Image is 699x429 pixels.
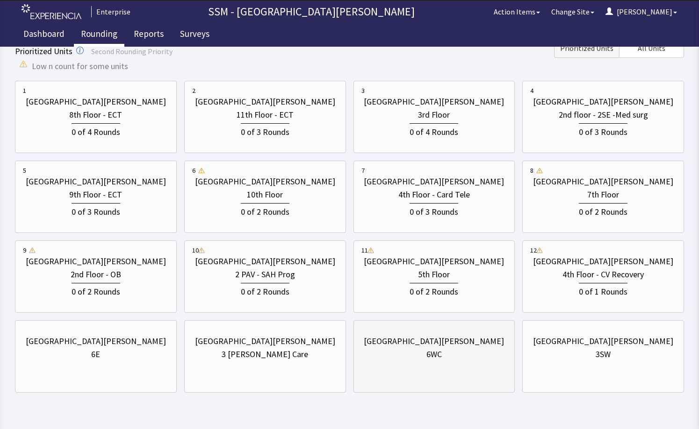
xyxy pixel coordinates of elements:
[91,47,173,56] span: Second Rounding Priority
[72,203,120,218] div: 0 of 3 Rounds
[410,283,458,298] div: 0 of 2 Rounds
[26,95,166,108] div: [GEOGRAPHIC_DATA][PERSON_NAME]
[192,86,195,95] div: 2
[91,6,130,17] div: Enterprise
[546,2,600,21] button: Change Site
[192,246,199,255] div: 10
[32,60,128,73] span: Low n count for some units
[361,86,365,95] div: 3
[596,348,611,361] div: 3SW
[237,108,294,121] div: 11th Floor - ECT
[69,188,122,201] div: 9th Floor - ECT
[533,175,673,188] div: [GEOGRAPHIC_DATA][PERSON_NAME]
[579,203,627,218] div: 0 of 2 Rounds
[364,95,504,108] div: [GEOGRAPHIC_DATA][PERSON_NAME]
[127,23,171,47] a: Reports
[560,42,613,54] span: Prioritized Units
[600,2,683,21] button: [PERSON_NAME]
[195,255,335,268] div: [GEOGRAPHIC_DATA][PERSON_NAME]
[26,255,166,268] div: [GEOGRAPHIC_DATA][PERSON_NAME]
[554,38,619,58] button: Prioritized Units
[22,4,81,20] img: experiencia_logo.png
[364,335,504,348] div: [GEOGRAPHIC_DATA][PERSON_NAME]
[364,175,504,188] div: [GEOGRAPHIC_DATA][PERSON_NAME]
[195,95,335,108] div: [GEOGRAPHIC_DATA][PERSON_NAME]
[418,108,450,121] div: 3rd Floor
[26,175,166,188] div: [GEOGRAPHIC_DATA][PERSON_NAME]
[398,188,470,201] div: 4th Floor - Card Tele
[587,188,619,201] div: 7th Floor
[195,175,335,188] div: [GEOGRAPHIC_DATA][PERSON_NAME]
[559,108,648,121] div: 2nd floor - 2SE -Med surg
[533,95,673,108] div: [GEOGRAPHIC_DATA][PERSON_NAME]
[241,203,289,218] div: 0 of 2 Rounds
[530,246,537,255] div: 12
[579,123,627,139] div: 0 of 3 Rounds
[72,283,120,298] div: 0 of 2 Rounds
[533,255,673,268] div: [GEOGRAPHIC_DATA][PERSON_NAME]
[418,268,450,281] div: 5th Floor
[638,42,665,54] span: All Units
[74,23,124,47] a: Rounding
[361,166,365,175] div: 7
[426,348,442,361] div: 6WC
[192,166,195,175] div: 6
[488,2,546,21] button: Action Items
[134,4,488,19] p: SSM - [GEOGRAPHIC_DATA][PERSON_NAME]
[410,203,458,218] div: 0 of 3 Rounds
[361,246,368,255] div: 11
[72,123,120,139] div: 0 of 4 Rounds
[195,335,335,348] div: [GEOGRAPHIC_DATA][PERSON_NAME]
[619,38,684,58] button: All Units
[562,268,644,281] div: 4th Floor - CV Recovery
[23,246,26,255] div: 9
[26,335,166,348] div: [GEOGRAPHIC_DATA][PERSON_NAME]
[23,86,26,95] div: 1
[23,166,26,175] div: 5
[364,255,504,268] div: [GEOGRAPHIC_DATA][PERSON_NAME]
[241,283,289,298] div: 0 of 2 Rounds
[69,108,122,121] div: 8th Floor - ECT
[173,23,216,47] a: Surveys
[530,86,533,95] div: 4
[247,188,283,201] div: 10th Floor
[410,123,458,139] div: 0 of 4 Rounds
[579,283,627,298] div: 0 of 1 Rounds
[15,46,72,56] span: Prioritized Units
[530,166,533,175] div: 8
[222,348,308,361] div: 3 [PERSON_NAME] Care
[71,268,121,281] div: 2nd Floor - OB
[91,348,100,361] div: 6E
[235,268,295,281] div: 2 PAV - SAH Prog
[16,23,72,47] a: Dashboard
[241,123,289,139] div: 0 of 3 Rounds
[533,335,673,348] div: [GEOGRAPHIC_DATA][PERSON_NAME]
